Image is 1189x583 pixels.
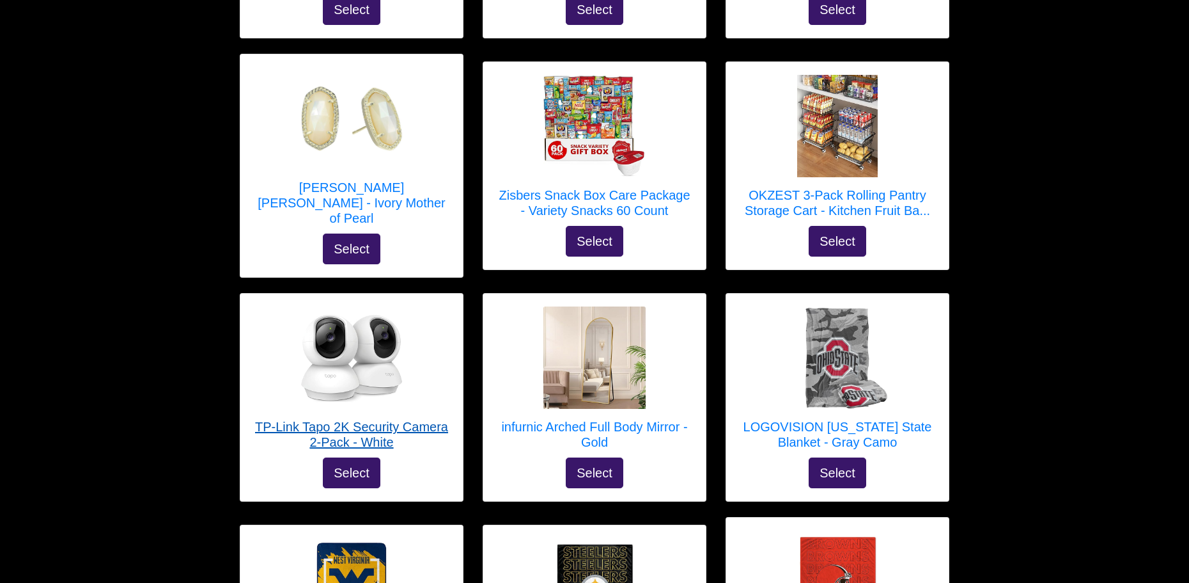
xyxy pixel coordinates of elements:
button: Select [809,458,866,488]
h5: TP-Link Tapo 2K Security Camera 2-Pack - White [253,419,450,450]
img: LOGOVISION Ohio State Blanket - Gray Camo [786,307,889,409]
a: OKZEST 3-Pack Rolling Pantry Storage Cart - Kitchen Fruit Basket Stand OKZEST 3-Pack Rolling Pant... [739,75,936,226]
a: Zisbers Snack Box Care Package - Variety Snacks 60 Count Zisbers Snack Box Care Package - Variety... [496,75,693,226]
h5: LOGOVISION [US_STATE] State Blanket - Gray Camo [739,419,936,450]
button: Select [809,226,866,257]
h5: [PERSON_NAME] [PERSON_NAME] - Ivory Mother of Pearl [253,180,450,226]
h5: Zisbers Snack Box Care Package - Variety Snacks 60 Count [496,188,693,218]
h5: infurnic Arched Full Body Mirror - Gold [496,419,693,450]
a: LOGOVISION Ohio State Blanket - Gray Camo LOGOVISION [US_STATE] State Blanket - Gray Camo [739,307,936,458]
img: OKZEST 3-Pack Rolling Pantry Storage Cart - Kitchen Fruit Basket Stand [786,75,889,177]
img: Zisbers Snack Box Care Package - Variety Snacks 60 Count [543,75,646,177]
a: TP-Link Tapo 2K Security Camera 2-Pack - White TP-Link Tapo 2K Security Camera 2-Pack - White [253,307,450,458]
img: TP-Link Tapo 2K Security Camera 2-Pack - White [300,307,403,409]
a: infurnic Arched Full Body Mirror - Gold infurnic Arched Full Body Mirror - Gold [496,307,693,458]
h5: OKZEST 3-Pack Rolling Pantry Storage Cart - Kitchen Fruit Ba... [739,188,936,218]
button: Select [323,234,380,264]
button: Select [566,226,623,257]
button: Select [566,458,623,488]
img: Kendra Scott Ellie Earrings - Ivory Mother of Pearl [300,80,403,157]
button: Select [323,458,380,488]
img: infurnic Arched Full Body Mirror - Gold [543,307,646,409]
a: Kendra Scott Ellie Earrings - Ivory Mother of Pearl [PERSON_NAME] [PERSON_NAME] - Ivory Mother of... [253,67,450,234]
